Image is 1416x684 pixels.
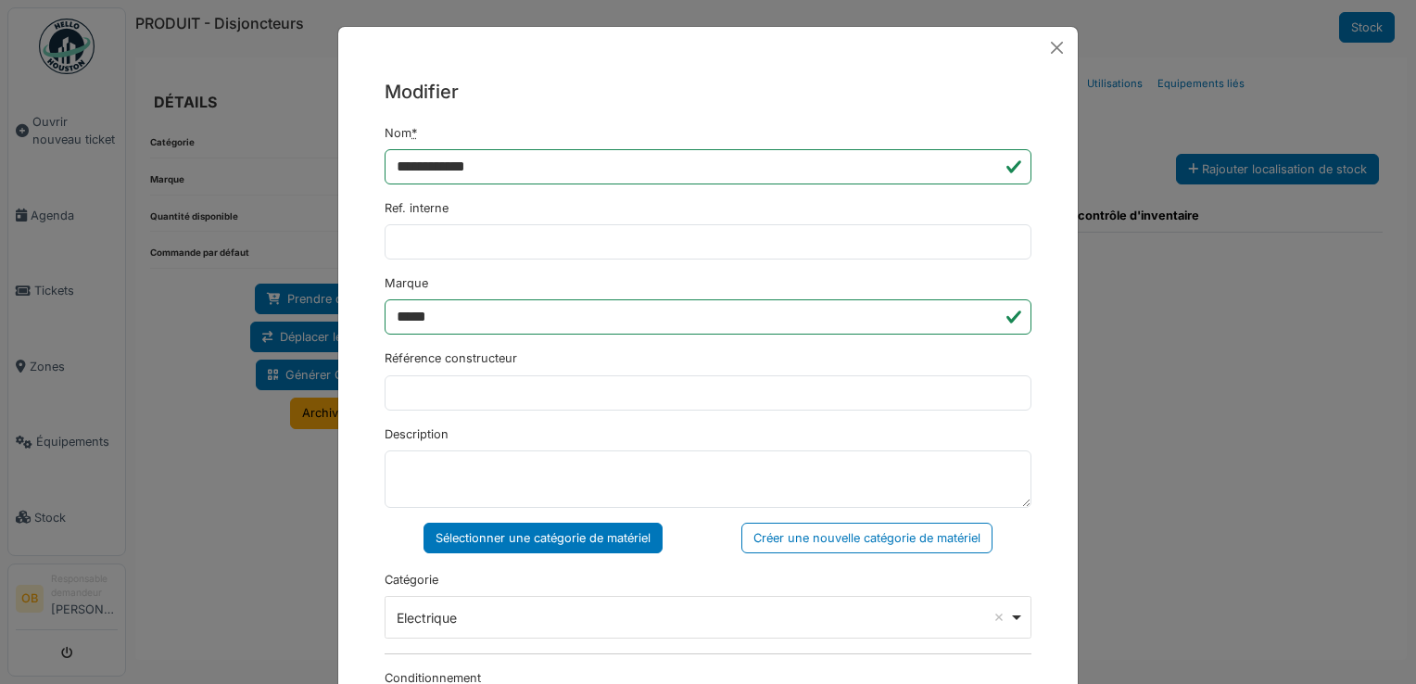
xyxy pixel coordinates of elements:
label: Référence constructeur [385,349,517,367]
label: Catégorie [385,571,438,589]
div: Electrique [397,608,1009,627]
abbr: Requis [411,126,417,140]
label: Description [385,425,449,443]
div: Sélectionner une catégorie de matériel [424,523,663,553]
button: Remove item: '626' [990,608,1008,627]
div: Créer une nouvelle catégorie de matériel [741,523,992,553]
label: Marque [385,274,428,292]
label: Ref. interne [385,199,449,217]
label: Nom [385,124,417,142]
button: Close [1043,34,1070,61]
h5: Modifier [385,78,1031,106]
